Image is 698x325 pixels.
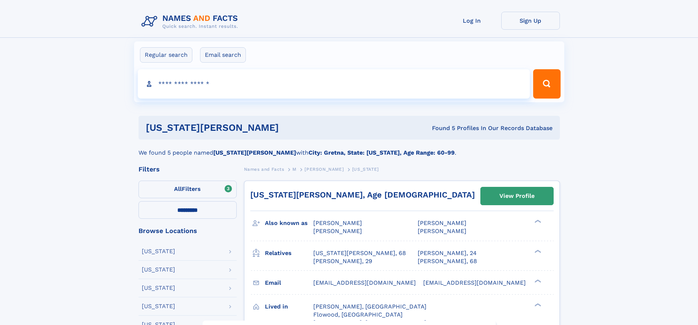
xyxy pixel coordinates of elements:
a: [US_STATE][PERSON_NAME], Age [DEMOGRAPHIC_DATA] [250,190,475,199]
img: Logo Names and Facts [139,12,244,32]
label: Filters [139,181,237,198]
span: [PERSON_NAME] [313,228,362,234]
h3: Email [265,277,313,289]
h3: Also known as [265,217,313,229]
a: Log In [443,12,501,30]
div: [US_STATE] [142,267,175,273]
a: [US_STATE][PERSON_NAME], 68 [313,249,406,257]
div: [US_STATE] [142,303,175,309]
span: All [174,185,182,192]
label: Regular search [140,47,192,63]
div: ❯ [533,219,542,224]
div: We found 5 people named with . [139,140,560,157]
span: [PERSON_NAME] [418,228,466,234]
div: Filters [139,166,237,173]
div: ❯ [533,249,542,254]
div: ❯ [533,302,542,307]
span: [PERSON_NAME] [313,219,362,226]
div: [US_STATE] [142,248,175,254]
a: [PERSON_NAME], 24 [418,249,477,257]
span: Flowood, [GEOGRAPHIC_DATA] [313,311,403,318]
a: [PERSON_NAME], 68 [418,257,477,265]
a: [PERSON_NAME] [304,165,344,174]
label: Email search [200,47,246,63]
a: Names and Facts [244,165,284,174]
h3: Relatives [265,247,313,259]
input: search input [138,69,530,99]
div: ❯ [533,278,542,283]
a: Sign Up [501,12,560,30]
b: City: Gretna, State: [US_STATE], Age Range: 60-99 [309,149,455,156]
h1: [US_STATE][PERSON_NAME] [146,123,355,132]
span: [PERSON_NAME] [418,219,466,226]
span: [EMAIL_ADDRESS][DOMAIN_NAME] [313,279,416,286]
div: Browse Locations [139,228,237,234]
span: [US_STATE] [352,167,379,172]
div: View Profile [499,188,535,204]
button: Search Button [533,69,560,99]
span: M [292,167,296,172]
a: [PERSON_NAME], 29 [313,257,372,265]
b: [US_STATE][PERSON_NAME] [213,149,296,156]
h3: Lived in [265,300,313,313]
span: [EMAIL_ADDRESS][DOMAIN_NAME] [423,279,526,286]
a: M [292,165,296,174]
span: [PERSON_NAME] [304,167,344,172]
div: Found 5 Profiles In Our Records Database [355,124,553,132]
span: [PERSON_NAME], [GEOGRAPHIC_DATA] [313,303,426,310]
a: View Profile [481,187,553,205]
div: [US_STATE] [142,285,175,291]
